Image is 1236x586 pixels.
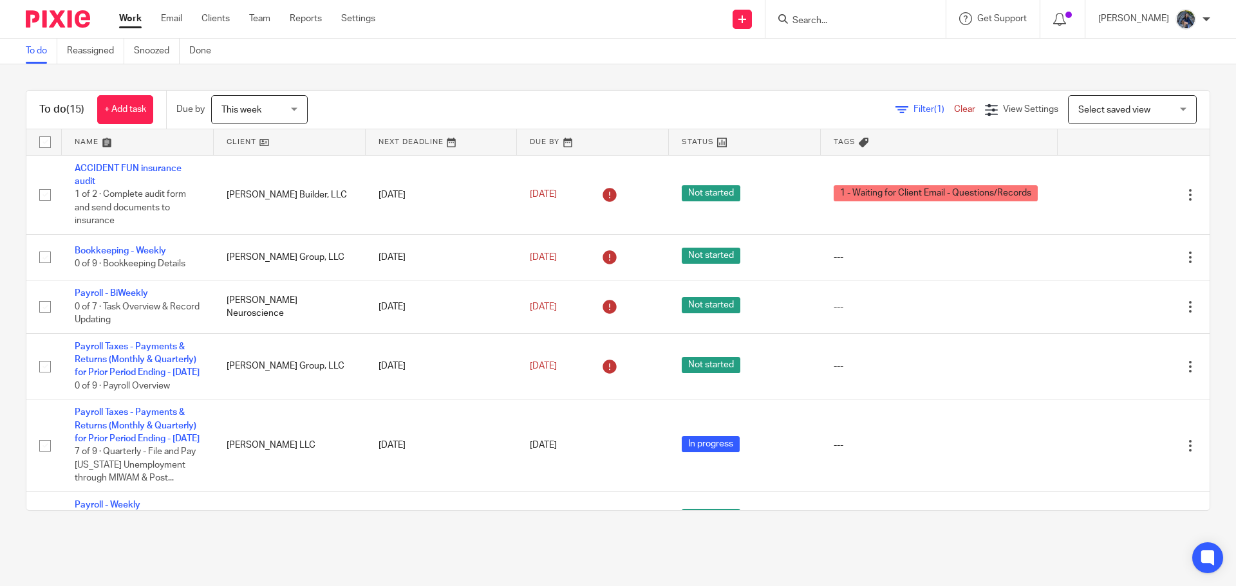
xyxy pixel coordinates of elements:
a: + Add task [97,95,153,124]
input: Search [791,15,907,27]
td: [PERSON_NAME] Neuroscience [214,280,366,333]
td: [DATE] [366,491,518,544]
span: 0 of 9 · Bookkeeping Details [75,259,185,268]
a: Payroll Taxes - Payments & Returns (Monthly & Quarterly) for Prior Period Ending - [DATE] [75,408,200,443]
span: 1 of 2 · Complete audit form and send documents to insurance [75,190,186,225]
span: View Settings [1003,105,1058,114]
span: [DATE] [530,253,557,262]
td: [PERSON_NAME] Group, LLC [214,234,366,280]
div: --- [834,360,1045,372]
span: Not started [682,248,740,264]
a: Reassigned [67,39,124,64]
span: Get Support [977,14,1027,23]
span: Filter [913,105,954,114]
span: [DATE] [530,190,557,199]
span: (15) [66,104,84,114]
span: [DATE] [530,441,557,450]
span: In progress [682,436,740,452]
td: Outscape, LLC [214,491,366,544]
a: To do [26,39,57,64]
span: (1) [934,105,944,114]
td: [DATE] [366,280,518,333]
span: Not started [682,185,740,201]
a: Reports [290,12,322,25]
td: [DATE] [366,155,518,234]
a: Done [189,39,221,64]
img: 20210918_184149%20(2).jpg [1175,9,1196,30]
td: [DATE] [366,333,518,399]
span: 0 of 7 · Task Overview & Record Updating [75,302,200,325]
span: Not started [682,509,740,525]
td: [PERSON_NAME] Group, LLC [214,333,366,399]
a: Work [119,12,142,25]
span: Tags [834,138,856,145]
a: Payroll - BiWeekly [75,289,148,298]
h1: To do [39,103,84,116]
a: Bookkeeping - Weekly [75,246,166,255]
a: Settings [341,12,375,25]
td: [DATE] [366,399,518,492]
p: [PERSON_NAME] [1098,12,1169,25]
a: Clear [954,105,975,114]
span: Not started [682,297,740,313]
div: --- [834,251,1045,264]
a: Payroll Taxes - Payments & Returns (Monthly & Quarterly) for Prior Period Ending - [DATE] [75,342,200,378]
a: Email [161,12,182,25]
td: [PERSON_NAME] Builder, LLC [214,155,366,234]
a: Payroll - Weekly [75,500,140,509]
span: 7 of 9 · Quarterly - File and Pay [US_STATE] Unemployment through MIWAM & Post... [75,447,196,482]
a: Team [249,12,270,25]
span: This week [221,105,261,114]
span: [DATE] [530,302,557,311]
img: Pixie [26,10,90,28]
span: Select saved view [1078,105,1150,114]
span: 0 of 9 · Payroll Overview [75,381,170,390]
span: Not started [682,357,740,373]
a: Clients [201,12,230,25]
a: Snoozed [134,39,180,64]
td: [PERSON_NAME] LLC [214,399,366,492]
td: [DATE] [366,234,518,280]
span: 1 - Waiting for Client Email - Questions/Records [834,185,1038,201]
a: ACCIDENT FUN insurance audit [75,164,182,186]
p: Due by [176,103,205,116]
span: [DATE] [530,362,557,371]
div: --- [834,439,1045,452]
div: --- [834,300,1045,313]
